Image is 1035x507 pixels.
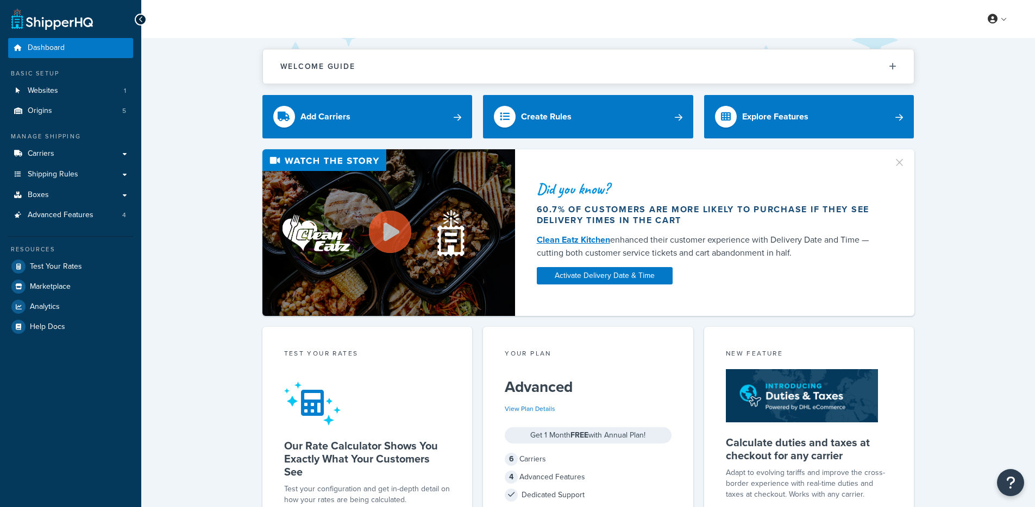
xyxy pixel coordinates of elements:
[726,467,893,500] p: Adapt to evolving tariffs and improve the cross-border experience with real-time duties and taxes...
[505,427,672,443] div: Get 1 Month with Annual Plan!
[704,95,914,138] a: Explore Features
[8,69,133,78] div: Basic Setup
[537,204,880,226] div: 60.7% of customers are more likely to purchase if they see delivery times in the cart
[28,191,49,200] span: Boxes
[28,43,65,53] span: Dashboard
[505,452,672,467] div: Carriers
[521,109,572,124] div: Create Rules
[570,429,588,441] strong: FREE
[8,101,133,121] a: Origins5
[8,132,133,141] div: Manage Shipping
[28,106,52,116] span: Origins
[505,471,518,484] span: 4
[30,302,60,312] span: Analytics
[8,144,133,164] a: Carriers
[8,277,133,296] a: Marketplace
[8,185,133,205] a: Boxes
[505,348,672,361] div: Your Plan
[997,469,1024,496] button: Open Resource Center
[8,317,133,337] a: Help Docs
[8,205,133,225] a: Advanced Features4
[263,49,914,84] button: Welcome Guide
[8,257,133,276] a: Test Your Rates
[537,233,880,259] div: enhanced their customer experience with Delivery Date and Time — cutting both customer service ti...
[537,267,673,284] a: Activate Delivery Date & Time
[726,436,893,462] h5: Calculate duties and taxes at checkout for any carrier
[28,149,54,159] span: Carriers
[505,378,672,396] h5: Advanced
[122,211,126,220] span: 4
[8,38,133,58] a: Dashboard
[28,170,78,179] span: Shipping Rules
[8,205,133,225] li: Advanced Features
[8,297,133,316] a: Analytics
[300,109,350,124] div: Add Carriers
[28,86,58,96] span: Websites
[284,348,451,361] div: Test your rates
[28,211,93,220] span: Advanced Features
[30,322,65,332] span: Help Docs
[505,487,672,503] div: Dedicated Support
[505,470,672,485] div: Advanced Features
[8,81,133,101] a: Websites1
[30,262,82,271] span: Test Your Rates
[284,439,451,478] h5: Our Rate Calculator Shows You Exactly What Your Customers See
[262,149,515,316] img: Video thumbnail
[8,101,133,121] li: Origins
[122,106,126,116] span: 5
[280,62,355,71] h2: Welcome Guide
[537,233,610,246] a: Clean Eatz Kitchen
[8,81,133,101] li: Websites
[8,245,133,254] div: Resources
[726,348,893,361] div: New Feature
[30,282,71,291] span: Marketplace
[284,484,451,505] div: Test your configuration and get in-depth detail on how your rates are being calculated.
[505,404,555,414] a: View Plan Details
[262,95,473,138] a: Add Carriers
[8,164,133,185] a: Shipping Rules
[124,86,126,96] span: 1
[537,181,880,197] div: Did you know?
[505,453,518,466] span: 6
[483,95,693,138] a: Create Rules
[742,109,808,124] div: Explore Features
